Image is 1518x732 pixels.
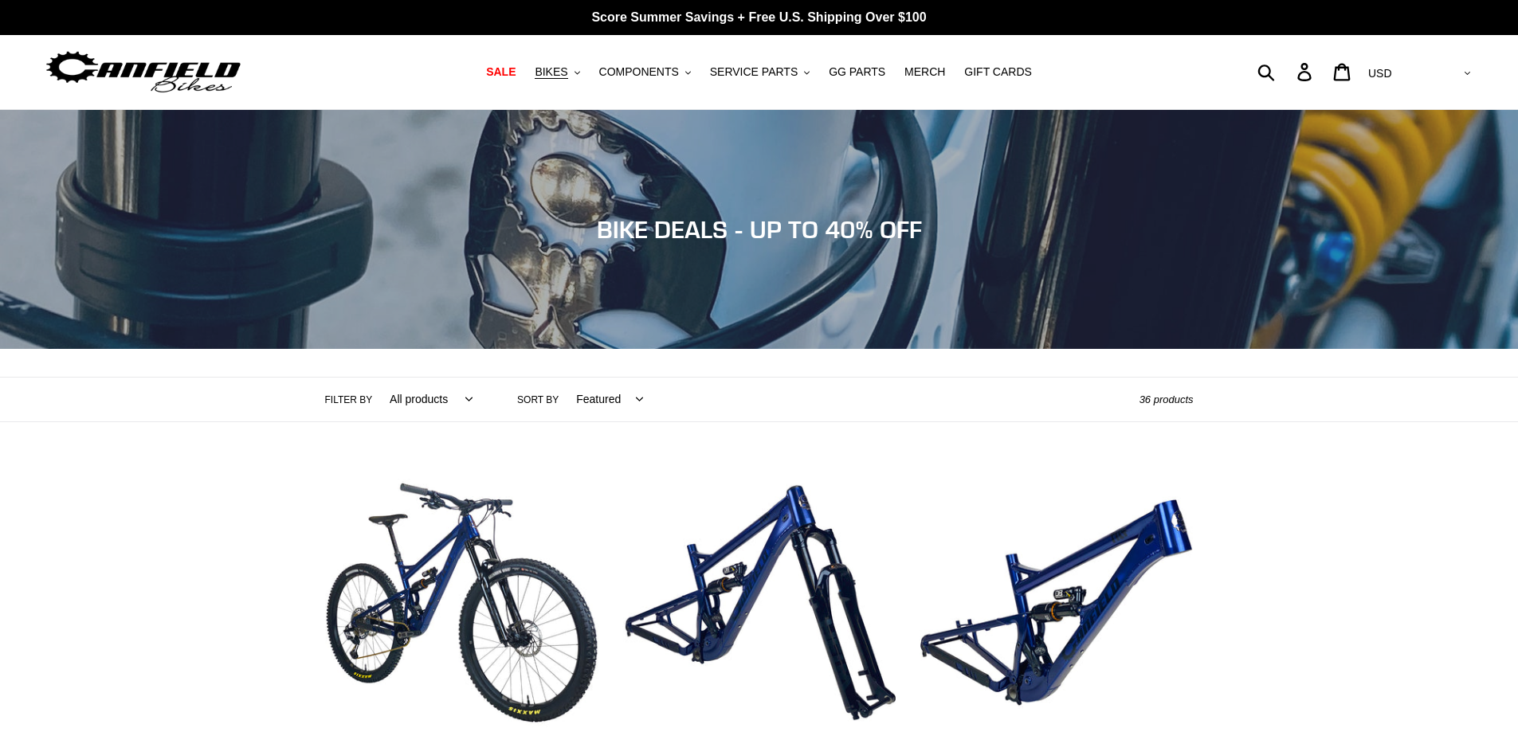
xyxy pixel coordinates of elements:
[325,393,373,407] label: Filter by
[896,61,953,83] a: MERCH
[535,65,567,79] span: BIKES
[904,65,945,79] span: MERCH
[1139,393,1194,405] span: 36 products
[597,215,922,244] span: BIKE DEALS - UP TO 40% OFF
[486,65,516,79] span: SALE
[829,65,885,79] span: GG PARTS
[964,65,1032,79] span: GIFT CARDS
[956,61,1040,83] a: GIFT CARDS
[527,61,587,83] button: BIKES
[44,47,243,97] img: Canfield Bikes
[478,61,524,83] a: SALE
[710,65,798,79] span: SERVICE PARTS
[599,65,679,79] span: COMPONENTS
[591,61,699,83] button: COMPONENTS
[517,393,559,407] label: Sort by
[702,61,818,83] button: SERVICE PARTS
[821,61,893,83] a: GG PARTS
[1266,54,1307,89] input: Search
